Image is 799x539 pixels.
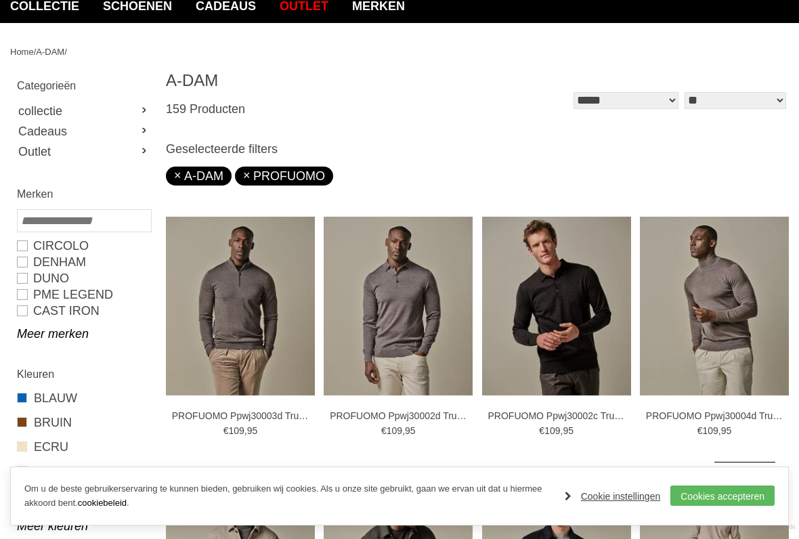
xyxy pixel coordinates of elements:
img: PROFUOMO Ppwj30004d Truien [640,217,789,395]
a: BRUIN [17,414,150,431]
span: , [402,425,405,436]
a: Meer merken [17,326,150,342]
a: Meer kleuren [17,518,150,534]
a: Cadeaus [17,121,150,142]
span: , [561,425,563,436]
span: / [34,47,37,57]
h2: Kleuren [17,366,150,383]
span: € [381,425,387,436]
a: collectie [17,101,150,121]
a: PROFUOMO Ppwj30004d Truien [646,410,783,422]
span: 95 [405,425,416,436]
h2: Merken [17,186,150,202]
span: 109 [703,425,718,436]
span: 95 [563,425,574,436]
span: 95 [721,425,732,436]
a: Home [10,47,34,57]
span: , [244,425,247,436]
span: 109 [544,425,560,436]
img: PROFUOMO Ppwj30003d Truien [166,217,315,395]
span: 95 [247,425,258,436]
a: ECRU [17,438,150,456]
span: 109 [228,425,244,436]
a: cookiebeleid [78,498,127,508]
a: CAST IRON [17,303,150,319]
span: € [223,425,229,436]
a: Duno [17,270,150,286]
a: BLAUW [17,389,150,407]
a: Cookie instellingen [565,486,661,506]
a: Cookies accepteren [670,486,775,506]
img: PROFUOMO Ppwj30002d Truien [324,217,473,395]
a: PROFUOMO [243,169,325,183]
a: A-DAM [36,47,64,57]
a: Circolo [17,238,150,254]
p: Om u de beste gebruikerservaring te kunnen bieden, gebruiken wij cookies. Als u onze site gebruik... [24,482,551,511]
h2: Categorieën [17,77,150,94]
span: , [718,425,721,436]
a: PME LEGEND [17,286,150,303]
h1: A-DAM [166,70,477,91]
a: A-DAM [174,169,223,183]
a: GRIJS [17,462,150,480]
a: PROFUOMO Ppwj30002d Truien [330,410,467,422]
span: 159 Producten [166,102,245,116]
img: PROFUOMO Ppwj30002c Truien [482,217,631,395]
a: Outlet [17,142,150,162]
span: € [697,425,703,436]
a: Terug naar boven [714,462,775,523]
h3: Geselecteerde filters [166,142,789,156]
a: PROFUOMO Ppwj30003d Truien [172,410,309,422]
span: € [539,425,544,436]
a: DENHAM [17,254,150,270]
span: 109 [387,425,402,436]
span: / [64,47,67,57]
a: PROFUOMO Ppwj30002c Truien [488,410,625,422]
